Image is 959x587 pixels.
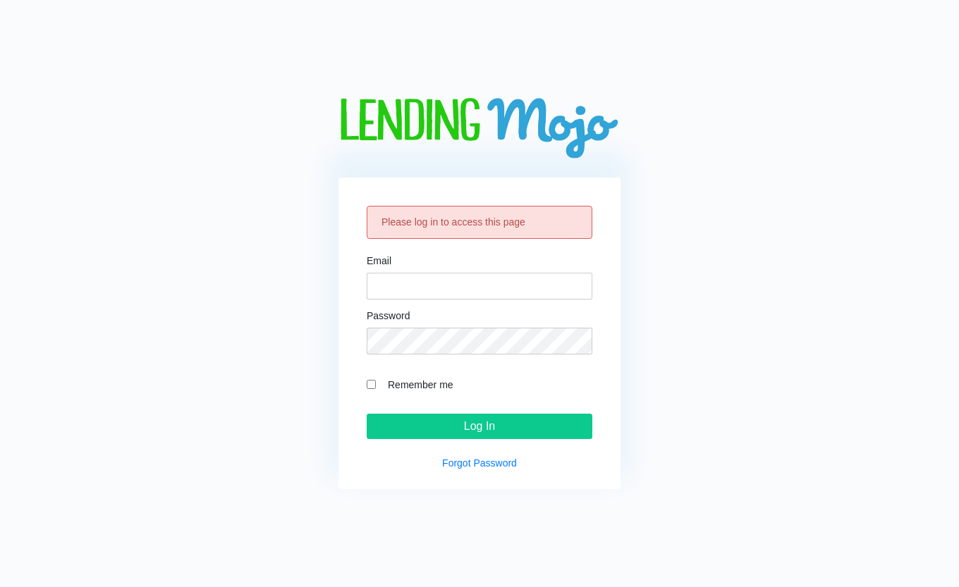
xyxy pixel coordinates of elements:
[367,311,410,321] label: Password
[381,376,592,393] label: Remember me
[442,457,517,469] a: Forgot Password
[367,206,592,239] div: Please log in to access this page
[367,256,391,266] label: Email
[338,98,621,161] img: logo-big.png
[367,414,592,439] input: Log In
